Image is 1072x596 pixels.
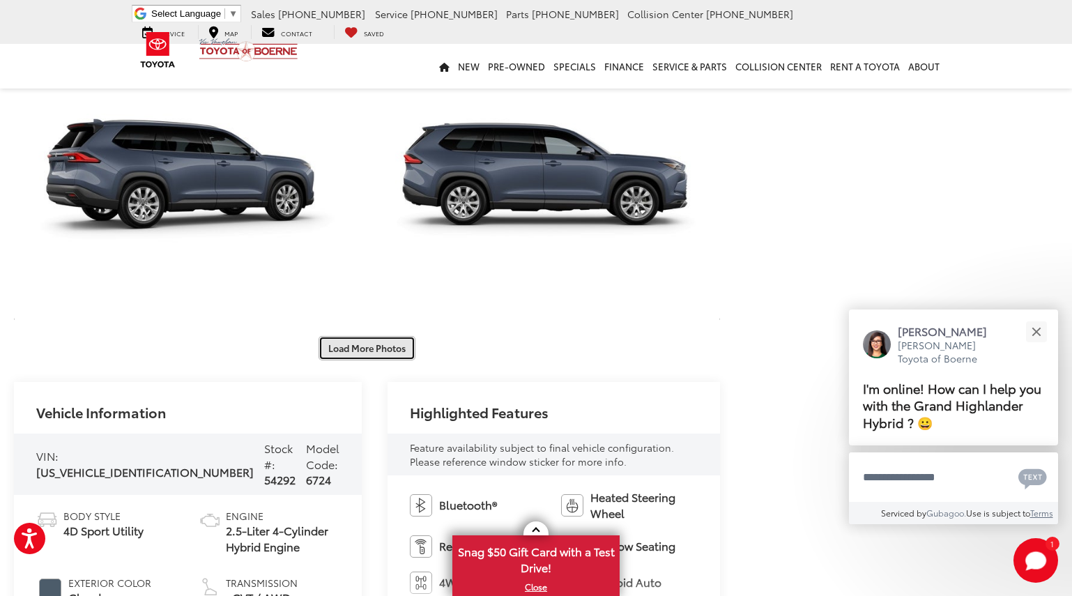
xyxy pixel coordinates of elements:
span: Exterior Color [68,576,151,590]
span: ​ [224,8,225,19]
span: Bluetooth® [439,497,497,513]
a: Pre-Owned [484,44,549,89]
a: About [904,44,944,89]
span: Select Language [151,8,221,19]
span: Model Code: [306,440,339,472]
span: Transmission [226,576,298,590]
span: VIN: [36,448,59,464]
span: Saved [364,29,384,38]
span: I'm online! How can I help you with the Grand Highlander Hybrid ? 😀 [863,379,1041,432]
img: Bluetooth® [410,494,432,517]
h2: Vehicle Information [36,404,166,420]
span: [US_VEHICLE_IDENTIFICATION_NUMBER] [36,464,254,480]
a: Service & Parts: Opens in a new tab [648,44,731,89]
a: Map [198,25,248,39]
span: Collision Center [627,7,703,21]
a: Home [435,44,454,89]
span: ▼ [229,8,238,19]
a: Select Language​ [151,8,238,19]
textarea: Type your message [849,452,1058,503]
img: Vic Vaughan Toyota of Boerne [199,38,298,62]
a: Gubagoo. [926,507,966,519]
a: Contact [251,25,323,39]
a: Collision Center [731,44,826,89]
img: Remote Start [410,535,432,558]
a: Service [132,25,195,39]
button: Toggle Chat Window [1013,538,1058,583]
p: [PERSON_NAME] [898,323,1001,339]
span: 1 [1050,540,1054,547]
span: Use is subject to [966,507,1030,519]
p: [PERSON_NAME] Toyota of Boerne [898,339,1001,366]
span: Parts [506,7,529,21]
img: Toyota [132,27,184,72]
span: Heated Steering Wheel [590,489,698,521]
a: Specials [549,44,600,89]
img: Heated Steering Wheel [561,494,583,517]
button: Close [1021,316,1051,346]
span: Remote Start [439,538,507,554]
span: Body Style [63,509,144,523]
img: 4WD/AWD [410,572,432,594]
a: New [454,44,484,89]
span: 4D Sport Utility [63,523,144,539]
span: [PHONE_NUMBER] [532,7,619,21]
a: My Saved Vehicles [334,25,395,39]
span: 3rd Row Seating [590,538,675,554]
img: 2025 Toyota Grand Highlander Hybrid Limited [10,56,367,324]
span: [PHONE_NUMBER] [706,7,793,21]
span: Serviced by [881,507,926,519]
button: Load More Photos [319,336,415,360]
span: 6724 [306,471,331,487]
div: Close[PERSON_NAME][PERSON_NAME] Toyota of BoerneI'm online! How can I help you with the Grand Hig... [849,310,1058,524]
span: Sales [251,7,275,21]
span: [PHONE_NUMBER] [411,7,498,21]
button: Chat with SMS [1014,461,1051,493]
a: Rent a Toyota [826,44,904,89]
span: Feature availability subject to final vehicle configuration. Please reference window sticker for ... [410,441,674,468]
span: Snag $50 Gift Card with a Test Drive! [454,537,618,579]
span: Stock #: [264,440,293,472]
svg: Start Chat [1013,538,1058,583]
span: 54292 [264,471,296,487]
span: [PHONE_NUMBER] [278,7,365,21]
a: Expand Photo 14 [14,59,364,321]
img: 2025 Toyota Grand Highlander Hybrid Limited [367,56,723,324]
span: 2.5-Liter 4-Cylinder Hybrid Engine [226,523,340,555]
h2: Highlighted Features [410,404,549,420]
span: Service [375,7,408,21]
span: Engine [226,509,340,523]
a: Expand Photo 15 [371,59,721,321]
a: Finance [600,44,648,89]
a: Terms [1030,507,1053,519]
svg: Text [1018,467,1047,489]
